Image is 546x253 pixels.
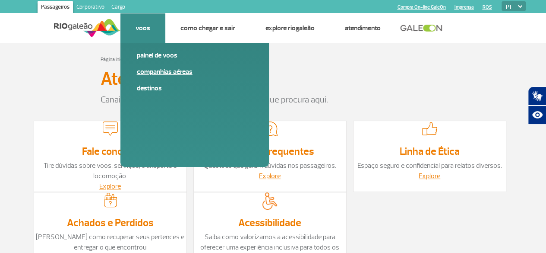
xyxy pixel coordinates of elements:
[454,4,473,10] a: Imprensa
[101,93,446,106] p: Canais de contato e tira-dúvidas. Encontre o que procura aqui.
[528,106,546,125] button: Abrir recursos assistivos.
[180,24,235,32] a: Como chegar e sair
[400,145,460,158] a: Linha de Ética
[265,24,315,32] a: Explore RIOgaleão
[225,145,314,158] a: Dúvidas Frequentes
[528,86,546,106] button: Abrir tradutor de língua de sinais.
[101,68,199,90] h3: Atendimento
[99,182,121,191] a: Explore
[137,67,252,77] a: Companhias Aéreas
[482,4,492,10] a: RQS
[82,145,139,158] a: Fale conosco
[36,233,184,252] a: [PERSON_NAME] como recuperar seus pertences e entregar o que encontrou
[73,1,108,15] a: Corporativo
[238,216,301,229] a: Acessibilidade
[357,161,502,170] a: Espaço seguro e confidencial para relatos diversos.
[136,24,150,32] a: Voos
[101,56,127,63] a: Página inicial
[44,161,177,180] a: Tire dúvidas sobre voos, serviços, transporte e locomoção.
[38,1,73,15] a: Passageiros
[345,24,381,32] a: Atendimento
[528,86,546,125] div: Plugin de acessibilidade da Hand Talk.
[137,83,252,93] a: Destinos
[204,161,336,170] a: Questões que geram dúvidas nos passageiros.
[67,216,154,229] a: Achados e Perdidos
[419,172,440,180] a: Explore
[259,172,281,180] a: Explore
[397,4,445,10] a: Compra On-line GaleOn
[137,51,252,60] a: Painel de voos
[108,1,129,15] a: Cargo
